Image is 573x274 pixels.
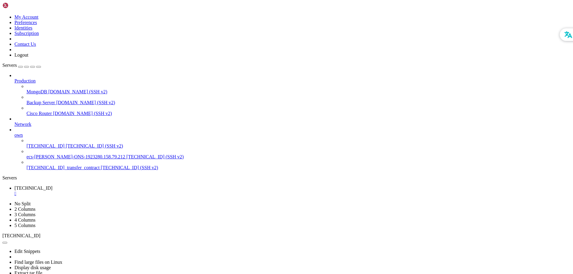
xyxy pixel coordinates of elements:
span: # [157,13,159,17]
li: ecs-[PERSON_NAME]-ONS-1923280.158.79.212 [TECHNICAL_ID] (SSH v2) [27,149,571,160]
li: Production [14,73,571,116]
a: Identities [14,25,33,30]
span: Network [14,122,31,127]
span: own [14,132,23,138]
img: Shellngn [2,2,37,8]
span: [TECHNICAL_ID] [2,233,40,238]
a: Contact Us [14,42,36,47]
span: [TECHNICAL_ID] [27,143,64,148]
a: [TECHNICAL_ID]_transfer_contract [TECHNICAL_ID] (SSH v2) [27,165,571,170]
span: [DOMAIN_NAME] (SSH v2) [56,100,115,105]
x-row: Last login: [DATE] from [TECHNICAL_ID] [2,33,495,38]
a:  [14,191,571,196]
a: Subscription [14,31,39,36]
a: Preferences [14,20,37,25]
span: Servers [2,63,17,68]
li: Backup Server [DOMAIN_NAME] (SSH v2) [27,95,571,105]
li: Cisco Router [DOMAIN_NAME] (SSH v2) [27,105,571,116]
span: MongoDB [27,89,47,94]
span: # Please change password for user linux after first login. [2,13,147,17]
span: [DOMAIN_NAME] (SSH v2) [48,89,107,94]
span: ecs-[PERSON_NAME]-ONS-1923280.158.79.212 [27,154,125,159]
li: Network [14,116,571,127]
li: [TECHNICAL_ID] [TECHNICAL_ID] (SSH v2) [27,138,571,149]
a: Network [14,122,571,127]
x-row: [linux@ecs-[PERSON_NAME] ~]$ [2,38,495,43]
span: Adapt your keyboard map with sudo loadkeys de/us/... to match yours [2,23,164,28]
span: ################################################################### [2,18,164,23]
a: 80.158.78.43 [14,185,571,196]
a: Find large files on Linux [14,260,62,265]
span: Production [14,78,36,83]
span: [TECHNICAL_ID] [14,185,52,191]
a: Edit Snippets [14,249,40,254]
span: Backup Server [27,100,55,105]
a: ecs-[PERSON_NAME]-ONS-1923280.158.79.212 [TECHNICAL_ID] (SSH v2) [27,154,571,160]
li: own [14,127,571,170]
span: [DOMAIN_NAME] (SSH v2) [53,111,112,116]
a: own [14,132,571,138]
a: 4 Columns [14,217,36,223]
span: ################################################################### [2,2,164,7]
a: Servers [2,63,41,68]
span: [TECHNICAL_ID] (SSH v2) [127,154,184,159]
li: MongoDB [DOMAIN_NAME] (SSH v2) [27,84,571,95]
span: [TECHNICAL_ID]_transfer_contract [27,165,100,170]
a: Display disk usage [14,265,51,270]
span: Cisco Router [27,111,52,116]
a: MongoDB [DOMAIN_NAME] (SSH v2) [27,89,571,95]
span: [TECHNICAL_ID] (SSH v2) [101,165,158,170]
a: Logout [14,52,28,58]
div: Servers [2,175,571,181]
a: No Split [14,201,31,206]
a: My Account [14,14,39,20]
div: (20, 7) [53,38,56,43]
a: 5 Columns [14,223,36,228]
li: [TECHNICAL_ID]_transfer_contract [TECHNICAL_ID] (SSH v2) [27,160,571,170]
a: 3 Columns [14,212,36,217]
span: # Important !!! root@[TECHNICAL_ID] passwd: [SECURITY_DATA] # [2,8,181,12]
a: Production [14,78,571,84]
a: Backup Server [DOMAIN_NAME] (SSH v2) [27,100,571,105]
span: [TECHNICAL_ID] (SSH v2) [66,143,123,148]
a: Cisco Router [DOMAIN_NAME] (SSH v2) [27,111,571,116]
a: 2 Columns [14,207,36,212]
a: [TECHNICAL_ID] [TECHNICAL_ID] (SSH v2) [27,143,571,149]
